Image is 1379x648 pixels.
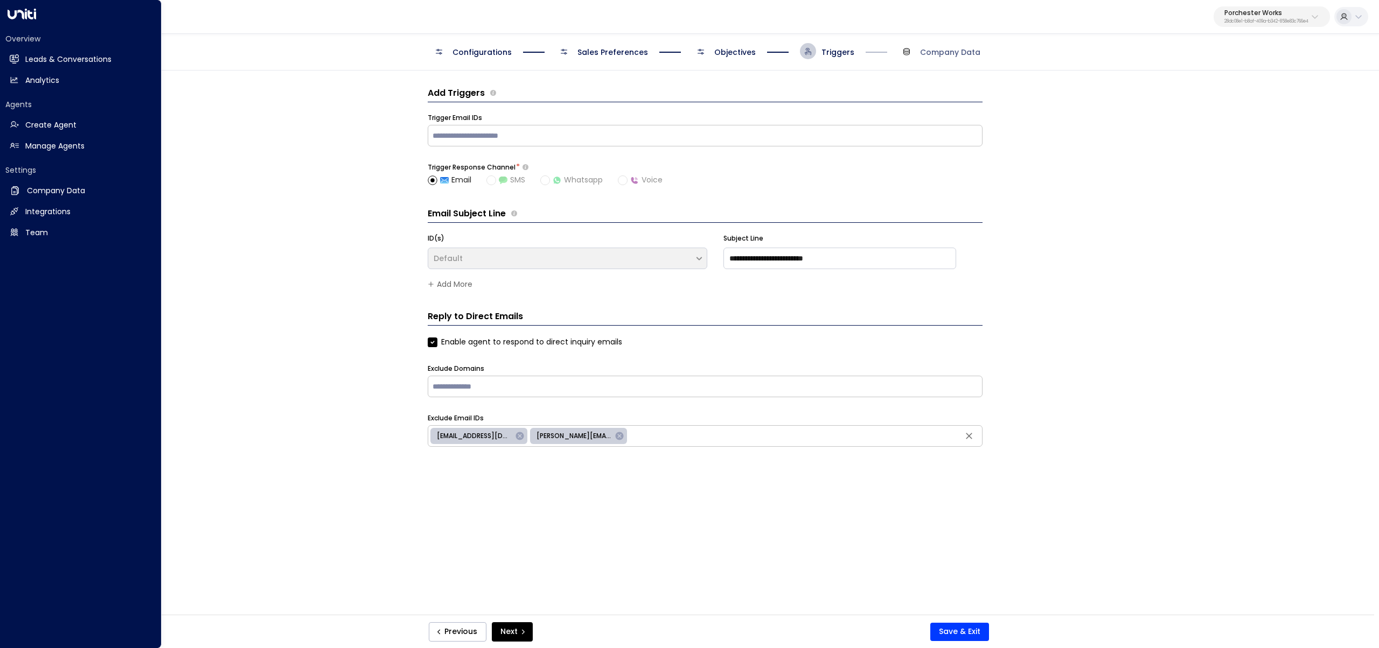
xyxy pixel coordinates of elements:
[821,47,854,58] span: Triggers
[440,174,471,186] span: Email
[1224,10,1308,16] p: Porchester Works
[430,428,527,444] div: [EMAIL_ADDRESS][DOMAIN_NAME]
[5,99,156,110] h2: Agents
[499,174,525,186] span: SMS
[630,174,663,186] span: Voice
[428,207,506,220] h3: Email Subject Line
[428,113,482,123] label: Trigger Email IDs
[530,431,618,441] span: [PERSON_NAME][EMAIL_ADDRESS][DOMAIN_NAME]
[428,278,983,286] span: Subject lines have been defined for all added triggers
[428,336,622,348] label: Enable agent to respond to direct inquiry emails
[5,33,156,44] h2: Overview
[5,202,156,222] a: Integrations
[452,47,512,58] span: Configurations
[5,223,156,243] a: Team
[428,413,484,423] label: Exclude Email IDs
[428,163,516,172] label: Trigger Response Channel
[428,87,485,100] h3: Add Triggers
[5,136,156,156] a: Manage Agents
[1224,19,1308,24] p: 28dc08e1-b8af-409a-b342-858e83c766e4
[530,428,627,444] div: [PERSON_NAME][EMAIL_ADDRESS][DOMAIN_NAME]
[25,140,85,152] h2: Manage Agents
[511,207,517,220] span: Define the subject lines the agent should use when sending emails, customized for different trigg...
[723,234,763,243] label: Subject Line
[5,50,156,69] a: Leads & Conversations
[523,164,528,171] button: Select how the agent will reach out to leads after receiving a trigger email. If SMS is chosen bu...
[961,428,977,444] button: Clear
[1214,6,1330,27] button: Porchester Works28dc08e1-b8af-409a-b342-858e83c766e4
[5,181,156,201] a: Company Data
[930,623,989,641] button: Save & Exit
[428,280,472,288] button: Add More
[25,119,76,131] h2: Create Agent
[553,174,603,186] span: Whatsapp
[714,47,756,58] span: Objectives
[428,234,444,243] label: ID(s)
[25,227,48,238] h2: Team
[429,622,486,642] button: Previous
[577,47,648,58] span: Sales Preferences
[430,431,518,441] span: [EMAIL_ADDRESS][DOMAIN_NAME]
[25,54,112,65] h2: Leads & Conversations
[5,115,156,135] a: Create Agent
[5,165,156,175] h2: Settings
[920,47,980,58] span: Company Data
[428,364,484,374] label: Exclude Domains
[492,622,533,642] button: Next
[27,185,85,196] h2: Company Data
[5,71,156,90] a: Analytics
[428,310,983,326] h3: Reply to Direct Emails
[25,75,59,86] h2: Analytics
[25,206,71,217] h2: Integrations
